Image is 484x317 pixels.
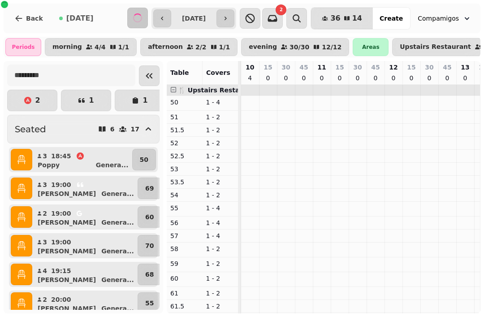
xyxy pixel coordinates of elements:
button: 2 [7,90,57,111]
button: Create [372,8,410,29]
button: 220:00[PERSON_NAME]Genera... [34,292,136,314]
p: 2 [42,209,48,218]
p: [PERSON_NAME] [38,218,96,227]
p: 45 [371,63,380,72]
div: Periods [5,38,41,56]
p: 53 [170,165,199,174]
p: 51 [170,113,199,122]
p: 59 [170,259,199,268]
p: morning [52,43,82,51]
p: 3 [42,238,48,247]
p: 54 [170,191,199,200]
p: 1 - 2 [206,274,235,283]
p: afternoon [148,43,183,51]
p: Genera ... [101,247,134,256]
p: 19:00 [51,180,71,189]
span: Create [380,15,403,22]
p: 6 [110,126,115,132]
p: [PERSON_NAME] [38,247,96,256]
p: Poppy [38,161,60,169]
p: [PERSON_NAME] [38,189,96,198]
button: [DATE] [52,8,101,29]
p: 1 - 2 [206,191,235,200]
p: 3 [42,180,48,189]
p: 0 [318,74,325,83]
p: 3 [42,152,48,161]
p: 1 - 2 [206,178,235,187]
p: 50 [140,155,148,164]
p: 1 - 2 [206,244,235,253]
p: 17 [131,126,139,132]
div: Areas [353,38,389,56]
p: 1 - 4 [206,231,235,240]
p: 1 / 1 [118,44,130,50]
p: 2 [35,97,40,104]
p: 51.5 [170,126,199,135]
span: 14 [352,15,362,22]
p: 12 [389,63,398,72]
p: Genera ... [101,304,134,313]
p: 1 - 4 [206,218,235,227]
p: 15 [407,63,415,72]
p: Genera ... [101,275,134,284]
p: evening [249,43,277,51]
p: 30 [425,63,433,72]
p: 1 [89,97,94,104]
p: 60 [145,213,154,221]
p: 20:00 [51,295,71,304]
p: 30 [281,63,290,72]
p: 56 [170,218,199,227]
p: [PERSON_NAME] [38,304,96,313]
button: 1 [115,90,165,111]
p: 53.5 [170,178,199,187]
p: 1 [143,97,147,104]
p: 15 [335,63,344,72]
p: 68 [145,270,154,279]
p: 60 [170,274,199,283]
button: 319:00[PERSON_NAME]Genera... [34,178,136,199]
p: 1 - 4 [206,98,235,107]
p: 52.5 [170,152,199,161]
p: 1 - 2 [206,152,235,161]
p: 0 [336,74,343,83]
p: 55 [145,299,154,308]
p: 12 / 12 [322,44,341,50]
p: 0 [264,74,272,83]
p: 4 / 4 [95,44,106,50]
span: Compamigos [418,14,459,23]
p: 69 [145,184,154,193]
p: 1 - 4 [206,204,235,213]
p: 55 [170,204,199,213]
p: 1 - 2 [206,139,235,148]
p: 11 [317,63,326,72]
p: 1 - 2 [206,302,235,311]
button: 68 [138,264,161,285]
p: [PERSON_NAME] [38,275,96,284]
p: 1 - 2 [206,126,235,135]
p: 19:00 [51,209,71,218]
button: afternoon2/21/1 [140,38,238,56]
p: 61.5 [170,302,199,311]
button: evening30/3012/12 [241,38,349,56]
span: 2 [280,8,283,12]
p: 0 [372,74,379,83]
span: [DATE] [66,15,94,22]
p: 1 - 2 [206,165,235,174]
button: 419:15[PERSON_NAME]Genera... [34,264,136,285]
button: morning4/41/1 [45,38,137,56]
p: 4 [42,266,48,275]
p: 45 [299,63,308,72]
p: 1 - 2 [206,289,235,298]
p: 0 [462,74,469,83]
button: 219:00[PERSON_NAME]Genera... [34,206,136,228]
button: Collapse sidebar [139,65,160,86]
button: 70 [138,235,161,256]
p: 2 / 2 [195,44,207,50]
span: 36 [330,15,340,22]
p: 19:15 [51,266,71,275]
span: 🍴 Upstairs Restaurant [178,87,259,94]
p: 0 [300,74,307,83]
p: 50 [170,98,199,107]
p: 13 [461,63,469,72]
p: 58 [170,244,199,253]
